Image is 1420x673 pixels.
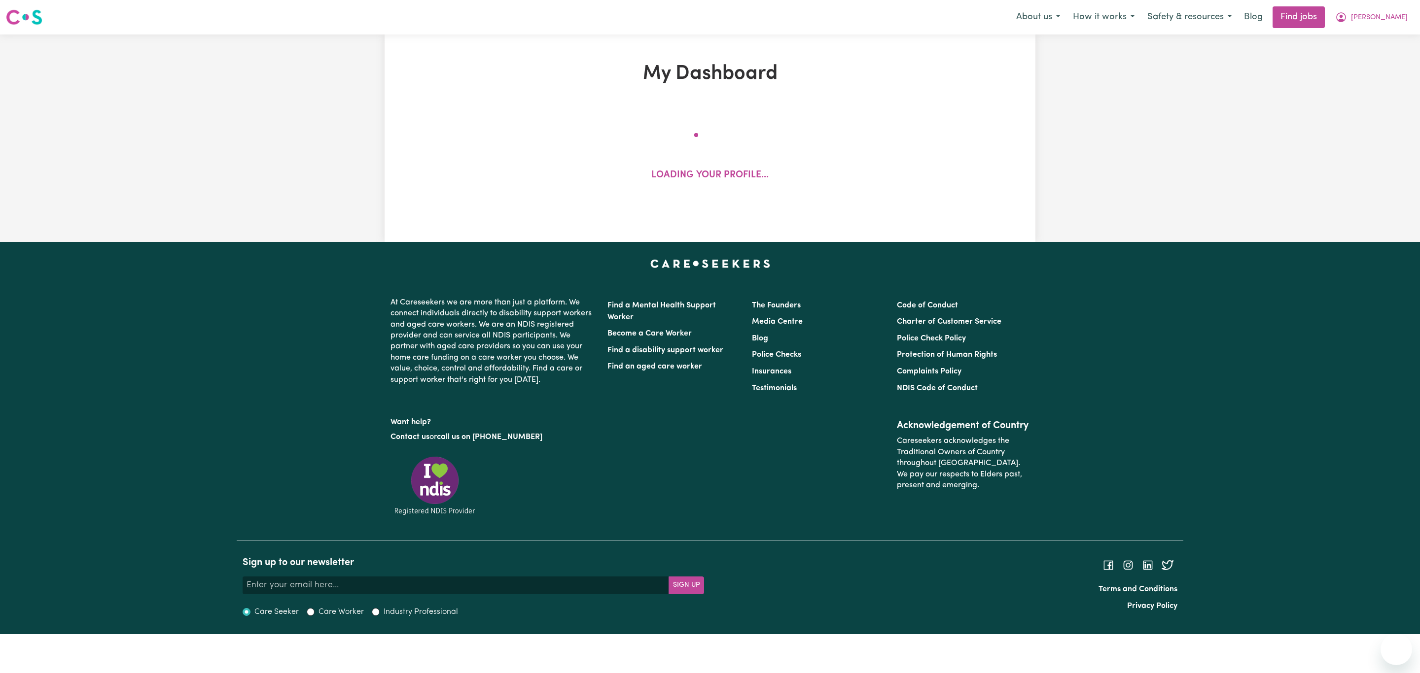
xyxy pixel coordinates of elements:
[897,384,978,392] a: NDIS Code of Conduct
[1381,634,1412,665] iframe: Button to launch messaging window, conversation in progress
[1066,7,1141,28] button: How it works
[669,576,704,594] button: Subscribe
[897,302,958,309] a: Code of Conduct
[650,260,770,268] a: Careseekers home page
[319,606,364,618] label: Care Worker
[1142,561,1154,569] a: Follow Careseekers on LinkedIn
[390,455,479,516] img: Registered NDIS provider
[1122,561,1134,569] a: Follow Careseekers on Instagram
[1329,7,1414,28] button: My Account
[6,6,42,29] a: Careseekers logo
[1351,12,1408,23] span: [PERSON_NAME]
[390,413,596,428] p: Want help?
[1102,561,1114,569] a: Follow Careseekers on Facebook
[254,606,299,618] label: Care Seeker
[243,557,704,569] h2: Sign up to our newsletter
[384,606,458,618] label: Industry Professional
[607,363,702,370] a: Find an aged care worker
[897,432,1029,495] p: Careseekers acknowledges the Traditional Owners of Country throughout [GEOGRAPHIC_DATA]. We pay o...
[752,302,801,309] a: The Founders
[752,351,801,359] a: Police Checks
[607,330,692,337] a: Become a Care Worker
[1010,7,1066,28] button: About us
[897,368,961,375] a: Complaints Policy
[1099,585,1177,593] a: Terms and Conditions
[390,293,596,389] p: At Careseekers we are more than just a platform. We connect individuals directly to disability su...
[752,368,791,375] a: Insurances
[1273,6,1325,28] a: Find jobs
[752,318,803,326] a: Media Centre
[390,433,429,441] a: Contact us
[607,302,716,321] a: Find a Mental Health Support Worker
[437,433,542,441] a: call us on [PHONE_NUMBER]
[752,384,797,392] a: Testimonials
[897,351,997,359] a: Protection of Human Rights
[499,62,921,86] h1: My Dashboard
[897,420,1029,432] h2: Acknowledgement of Country
[651,168,769,183] p: Loading your profile...
[752,335,768,342] a: Blog
[243,576,669,594] input: Enter your email here...
[390,428,596,446] p: or
[1238,6,1269,28] a: Blog
[1162,561,1173,569] a: Follow Careseekers on Twitter
[1127,602,1177,610] a: Privacy Policy
[607,346,723,354] a: Find a disability support worker
[897,335,966,342] a: Police Check Policy
[897,318,1001,326] a: Charter of Customer Service
[1141,7,1238,28] button: Safety & resources
[6,8,42,26] img: Careseekers logo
